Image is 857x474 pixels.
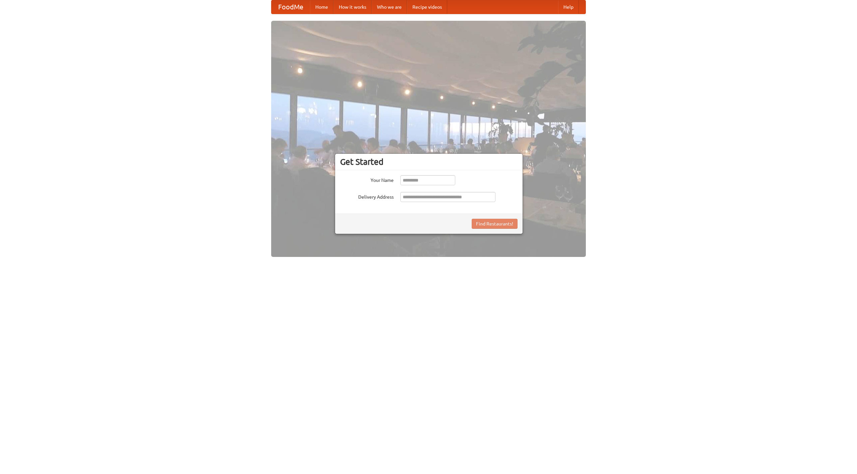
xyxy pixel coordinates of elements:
a: FoodMe [271,0,310,14]
label: Delivery Address [340,192,394,200]
a: Recipe videos [407,0,447,14]
a: How it works [333,0,372,14]
button: Find Restaurants! [472,219,518,229]
a: Help [558,0,579,14]
h3: Get Started [340,157,518,167]
label: Your Name [340,175,394,184]
a: Who we are [372,0,407,14]
a: Home [310,0,333,14]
